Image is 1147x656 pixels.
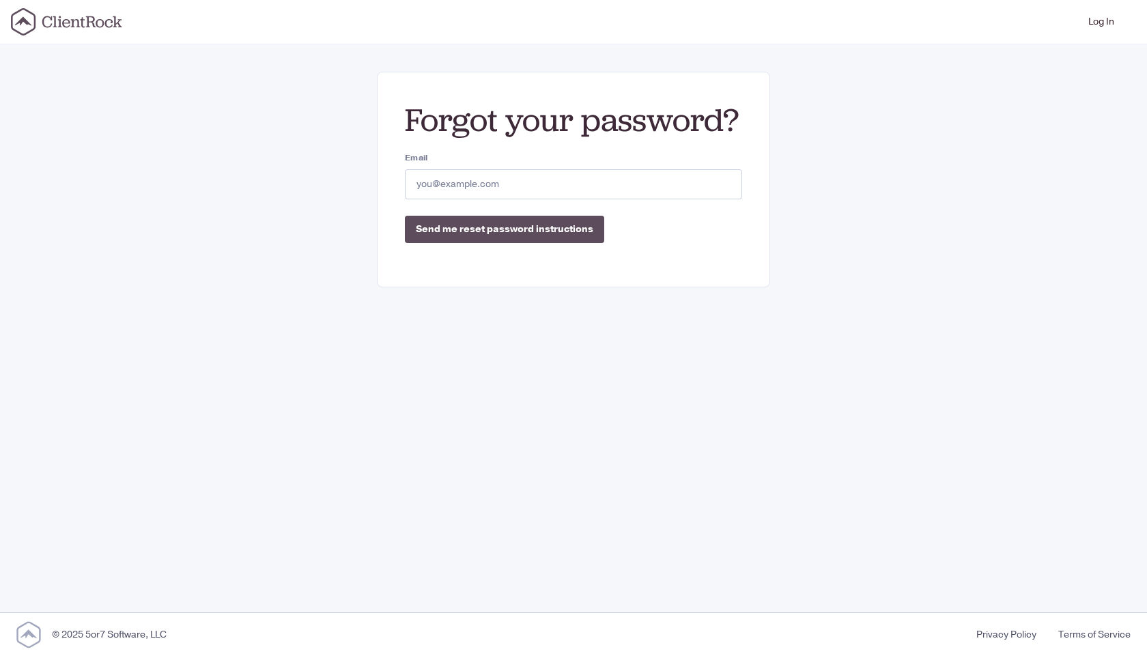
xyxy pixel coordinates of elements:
[405,216,604,243] input: Send me reset password instructions
[1083,5,1120,38] a: Log In
[405,169,742,199] input: you@example.com
[965,627,1047,642] a: Privacy Policy
[1047,627,1131,642] a: Terms of Service
[405,100,742,141] h2: Forgot your password?
[52,627,167,642] div: © 2025 5or7 Software, LLC
[405,152,742,164] label: Email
